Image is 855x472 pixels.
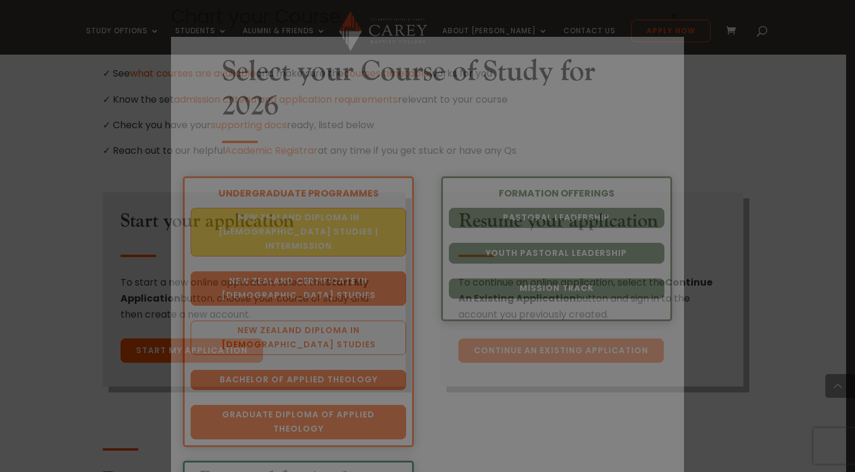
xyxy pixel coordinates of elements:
a: Mission Track [449,278,664,299]
div: UNDERGRADUATE PROGRAMMES [191,186,406,201]
h2: Select your Course of Study for 2026 [222,55,632,129]
a: New Zealand Diploma in [DEMOGRAPHIC_DATA] Studies [191,321,406,355]
a: New Zealand Certificate in [DEMOGRAPHIC_DATA] Studies [191,271,406,306]
a: New Zealand Diploma in [DEMOGRAPHIC_DATA] Studies | Intermission [191,208,406,256]
a: Graduate Diploma of Applied Theology [191,405,406,439]
div: FORMATION OFFERINGS [449,186,664,201]
a: Pastoral Leadership [449,208,664,228]
button: Close [668,10,680,21]
a: Bachelor of Applied Theology [191,370,406,390]
a: Youth Pastoral Leadership [449,243,664,263]
div: Chart your Course [171,6,684,27]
